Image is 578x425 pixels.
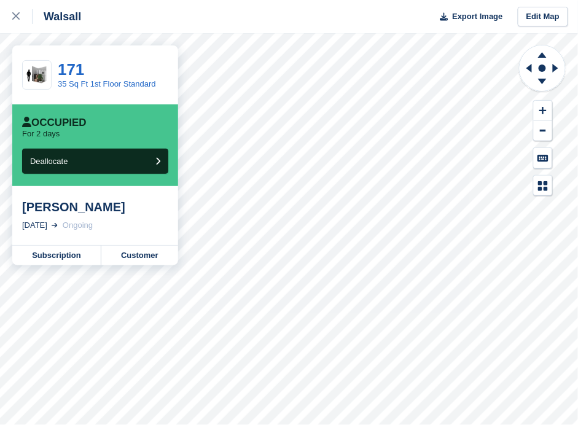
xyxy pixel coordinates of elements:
[22,219,47,232] div: [DATE]
[452,10,502,23] span: Export Image
[534,148,552,168] button: Keyboard Shortcuts
[52,223,58,228] img: arrow-right-light-icn-cde0832a797a2874e46488d9cf13f60e5c3a73dbe684e267c42b8395dfbc2abf.svg
[22,149,168,174] button: Deallocate
[518,7,568,27] a: Edit Map
[534,176,552,196] button: Map Legend
[101,246,178,265] a: Customer
[22,200,168,214] div: [PERSON_NAME]
[58,60,84,79] a: 171
[58,79,156,88] a: 35 Sq Ft 1st Floor Standard
[63,219,93,232] div: Ongoing
[433,7,503,27] button: Export Image
[22,117,87,129] div: Occupied
[30,157,68,166] span: Deallocate
[12,246,101,265] a: Subscription
[23,64,51,86] img: 30-sqft-unit.jpg
[534,121,552,141] button: Zoom Out
[534,101,552,121] button: Zoom In
[22,129,60,139] p: For 2 days
[33,9,81,24] div: Walsall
